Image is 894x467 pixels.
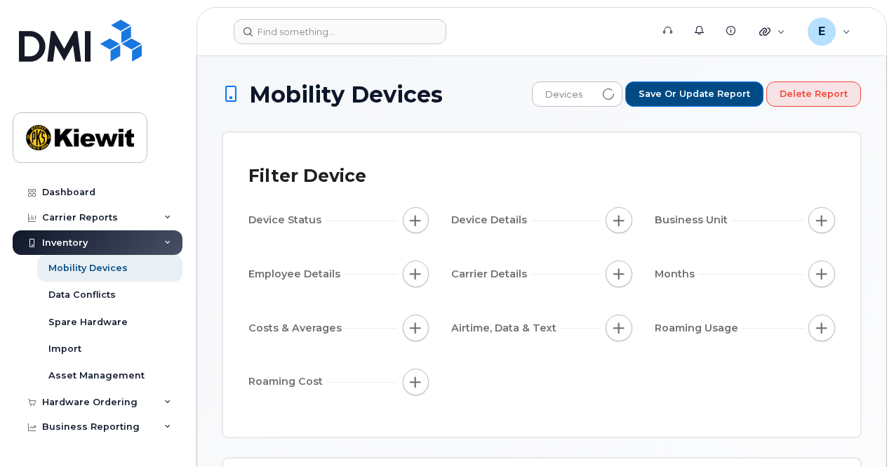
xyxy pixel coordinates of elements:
[248,267,345,282] span: Employee Details
[780,88,848,100] span: Delete Report
[639,88,750,100] span: Save or Update Report
[451,267,531,282] span: Carrier Details
[766,81,861,107] button: Delete Report
[655,213,732,228] span: Business Unit
[248,321,346,336] span: Costs & Averages
[248,213,326,228] span: Device Status
[625,81,763,107] button: Save or Update Report
[655,267,699,282] span: Months
[451,213,531,228] span: Device Details
[533,82,595,107] span: Devices
[248,374,327,389] span: Roaming Cost
[451,321,561,336] span: Airtime, Data & Text
[655,321,742,336] span: Roaming Usage
[248,158,366,195] div: Filter Device
[249,82,443,107] span: Mobility Devices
